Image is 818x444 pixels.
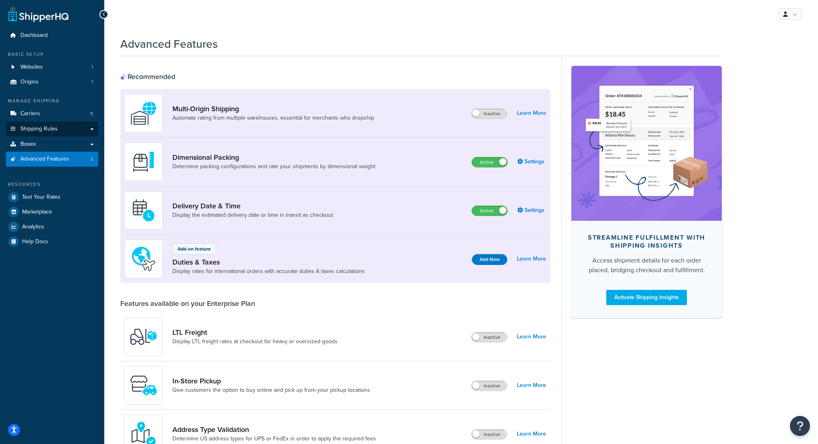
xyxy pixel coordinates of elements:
a: Boxes [6,137,98,152]
img: gfkeb5ejjkALwAAAABJRU5ErkJggg== [130,196,158,224]
div: Resources [6,181,98,188]
a: Determine packing configurations and rate your shipments by dimensional weight [172,163,375,171]
span: Test Your Rates [22,194,61,201]
label: Active [472,206,507,216]
a: Websites1 [6,60,98,75]
a: Settings [517,156,546,167]
a: Test Your Rates [6,190,98,204]
a: Duties & Taxes [172,258,365,267]
a: Shipping Rules [6,122,98,136]
label: Inactive [472,430,507,439]
a: Activate Shipping Insights [606,290,687,305]
span: 9 [90,110,93,117]
span: Carriers [20,110,40,117]
img: DTVBYsAAAAAASUVORK5CYII= [130,148,158,176]
div: Manage Shipping [6,98,98,104]
span: Analytics [22,224,44,230]
a: Delivery Date & Time [172,202,334,210]
a: Analytics [6,220,98,234]
a: Learn More [517,428,546,440]
a: Learn More [517,380,546,391]
label: Inactive [472,332,507,342]
li: Origins [6,75,98,90]
img: feature-image-si-e24932ea9b9fcd0ff835db86be1ff8d589347e8876e1638d903ea230a36726be.png [583,78,710,209]
li: Advanced Features [6,152,98,167]
span: 2 [90,156,93,163]
button: Open Resource Center [790,416,810,436]
label: Inactive [472,381,507,391]
h1: Advanced Features [120,36,218,52]
a: Dashboard [6,28,98,43]
a: Determine US address types for UPS or FedEx in order to apply the required fees [172,435,376,443]
a: Marketplace [6,205,98,219]
span: Advanced Features [20,156,69,163]
a: Settings [517,205,546,216]
a: Learn More [517,108,546,119]
a: LTL Freight [172,328,338,337]
button: Add Now [472,254,507,265]
a: In-Store Pickup [172,377,370,385]
div: Access shipment details for each order placed, bridging checkout and fulfillment. [584,256,709,275]
a: Learn More [517,331,546,342]
label: Active [472,157,507,167]
a: Help Docs [6,234,98,249]
span: Dashboard [20,32,48,39]
span: Origins [20,79,38,86]
img: WatD5o0RtDAAAAAElFTkSuQmCC [130,99,158,127]
a: Give customers the option to buy online and pick up from your pickup locations [172,386,370,394]
a: Origins1 [6,75,98,90]
a: Advanced Features2 [6,152,98,167]
span: Marketplace [22,209,52,216]
span: Help Docs [22,238,48,245]
span: 1 [91,64,93,71]
div: Basic Setup [6,51,98,58]
a: Display rates for international orders with accurate duties & taxes calculations [172,267,365,275]
a: Multi-Origin Shipping [172,104,374,113]
a: Dimensional Packing [172,153,375,162]
div: Recommended [120,72,175,81]
img: icon-duo-feat-landed-cost-7136b061.png [130,245,158,273]
div: Streamline Fulfillment with Shipping Insights [584,234,709,250]
li: Websites [6,60,98,75]
span: Shipping Rules [20,126,58,132]
a: Automate rating from multiple warehouses, essential for merchants who dropship [172,114,374,122]
a: Display the estimated delivery date or time in transit as checkout. [172,211,334,219]
span: Boxes [20,141,36,148]
a: Display LTL freight rates at checkout for heavy or oversized goods [172,338,338,346]
span: Websites [20,64,43,71]
a: Learn More [517,253,546,265]
li: Carriers [6,106,98,121]
a: Address Type Validation [172,425,376,434]
span: 1 [91,79,93,86]
label: Inactive [472,109,507,118]
img: y79ZsPf0fXUFUhFXDzUgf+ktZg5F2+ohG75+v3d2s1D9TjoU8PiyCIluIjV41seZevKCRuEjTPPOKHJsQcmKCXGdfprl3L4q7... [130,323,158,351]
p: Add-on feature [178,245,211,253]
a: Carriers9 [6,106,98,121]
img: wfgcfpwTIucLEAAAAASUVORK5CYII= [130,371,158,399]
div: Features available on your Enterprise Plan [120,299,255,308]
